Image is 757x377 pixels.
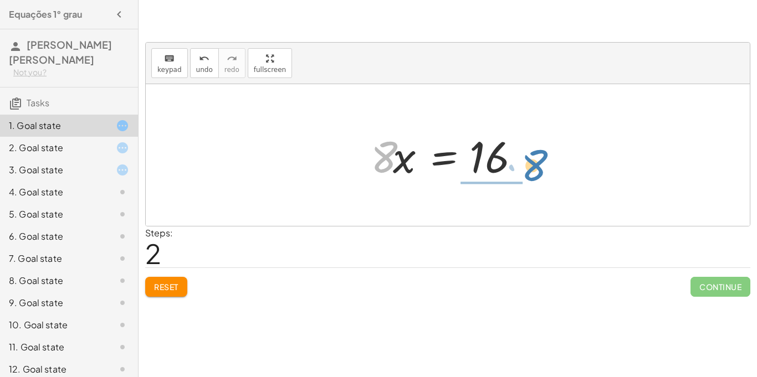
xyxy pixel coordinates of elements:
div: 5. Goal state [9,208,98,221]
i: Task not started. [116,363,129,376]
i: undo [199,52,209,65]
div: Not you? [13,67,129,78]
i: keyboard [164,52,175,65]
label: Steps: [145,227,173,239]
div: 12. Goal state [9,363,98,376]
span: fullscreen [254,66,286,74]
div: 6. Goal state [9,230,98,243]
span: keypad [157,66,182,74]
div: 3. Goal state [9,163,98,177]
button: redoredo [218,48,245,78]
button: fullscreen [248,48,292,78]
div: 10. Goal state [9,318,98,332]
div: 11. Goal state [9,340,98,354]
span: redo [224,66,239,74]
div: 1. Goal state [9,119,98,132]
h4: Equações 1° grau [9,8,82,21]
i: Task not started. [116,274,129,287]
i: Task not started. [116,208,129,221]
i: Task not started. [116,318,129,332]
i: Task not started. [116,252,129,265]
span: 2 [145,236,161,270]
span: Tasks [27,97,49,109]
div: 8. Goal state [9,274,98,287]
i: redo [227,52,237,65]
i: Task not started. [116,230,129,243]
span: [PERSON_NAME] [PERSON_NAME] [9,38,112,66]
span: undo [196,66,213,74]
button: Reset [145,277,187,297]
span: Reset [154,282,178,292]
div: 4. Goal state [9,185,98,199]
button: undoundo [190,48,219,78]
i: Task started. [116,163,129,177]
i: Task not started. [116,296,129,309]
i: Task started. [116,141,129,154]
div: 2. Goal state [9,141,98,154]
i: Task not started. [116,185,129,199]
button: keyboardkeypad [151,48,188,78]
i: Task not started. [116,340,129,354]
div: 9. Goal state [9,296,98,309]
i: Task started. [116,119,129,132]
div: 7. Goal state [9,252,98,265]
